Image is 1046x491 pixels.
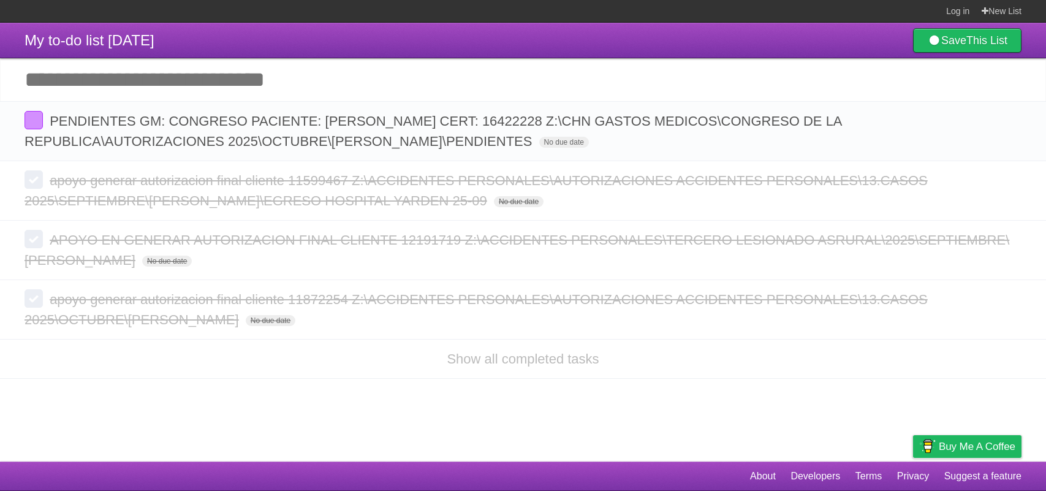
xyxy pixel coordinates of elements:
span: Buy me a coffee [939,436,1015,457]
span: No due date [494,196,544,207]
a: Buy me a coffee [913,435,1021,458]
span: apoyo generar autorizacion final cliente 11872254 Z:\ACCIDENTES PERSONALES\AUTORIZACIONES ACCIDEN... [25,292,928,327]
span: PENDIENTES GM: CONGRESO PACIENTE: [PERSON_NAME] CERT: 16422228 Z:\CHN GASTOS MEDICOS\CONGRESO DE ... [25,113,841,149]
a: SaveThis List [913,28,1021,53]
a: About [750,465,776,488]
label: Done [25,230,43,248]
label: Done [25,111,43,129]
span: No due date [539,137,589,148]
span: No due date [246,315,295,326]
img: Buy me a coffee [919,436,936,457]
a: Show all completed tasks [447,351,599,367]
a: Developers [790,465,840,488]
a: Privacy [897,465,929,488]
span: No due date [142,256,192,267]
span: APOYO EN GENERAR AUTORIZACION FINAL CLIENTE 12191719 Z:\ACCIDENTES PERSONALES\TERCERO LESIONADO A... [25,232,1009,268]
span: My to-do list [DATE] [25,32,154,48]
a: Suggest a feature [944,465,1021,488]
b: This List [966,34,1007,47]
label: Done [25,289,43,308]
a: Terms [855,465,882,488]
span: apoyo generar autorizacion final cliente 11599467 Z:\ACCIDENTES PERSONALES\AUTORIZACIONES ACCIDEN... [25,173,928,208]
label: Done [25,170,43,189]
